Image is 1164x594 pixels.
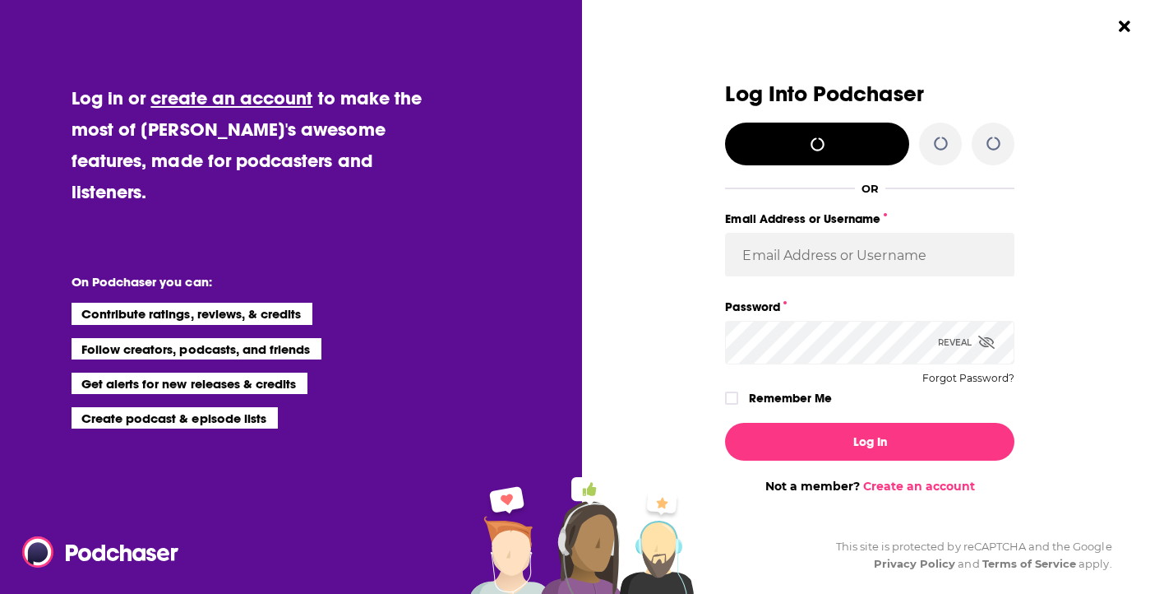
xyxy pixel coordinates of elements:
[22,536,180,568] img: Podchaser - Follow, Share and Rate Podcasts
[150,86,312,109] a: create an account
[22,536,167,568] a: Podchaser - Follow, Share and Rate Podcasts
[861,182,879,195] div: OR
[874,557,956,570] a: Privacy Policy
[72,274,400,290] li: On Podchaser you can:
[72,303,313,324] li: Contribute ratings, reviews, & credits
[863,479,975,494] a: Create an account
[72,407,278,429] li: Create podcast & episode lists
[725,423,1014,461] button: Log In
[725,208,1014,230] label: Email Address or Username
[72,338,322,360] li: Follow creators, podcasts, and friends
[922,373,1014,384] button: Forgot Password?
[725,233,1014,277] input: Email Address or Username
[725,82,1014,106] h3: Log Into Podchaser
[1109,11,1140,42] button: Close Button
[938,321,995,364] div: Reveal
[725,296,1014,318] label: Password
[982,557,1077,570] a: Terms of Service
[749,387,832,409] label: Remember Me
[725,479,1014,494] div: Not a member?
[72,373,307,394] li: Get alerts for new releases & credits
[823,538,1112,573] div: This site is protected by reCAPTCHA and the Google and apply.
